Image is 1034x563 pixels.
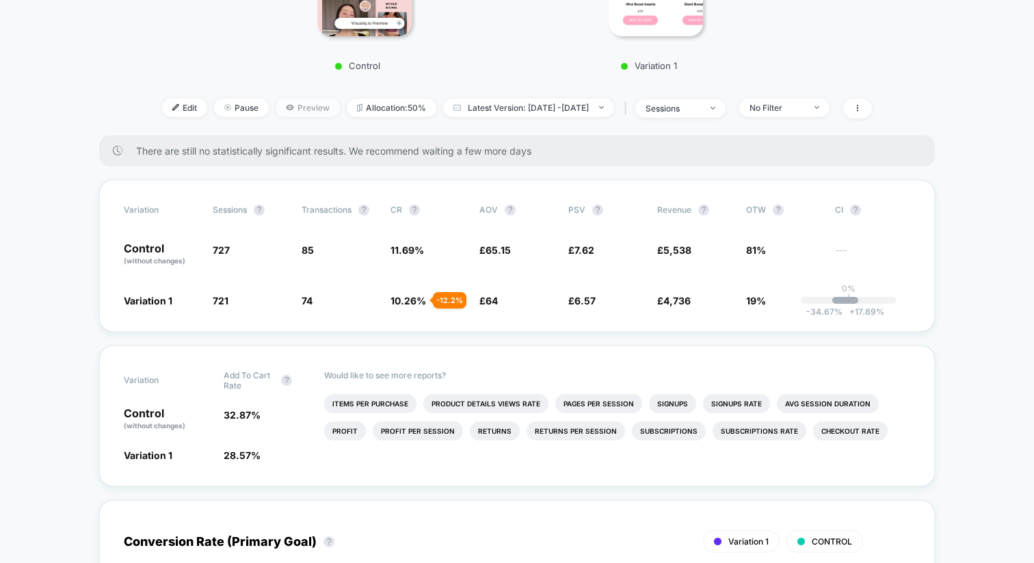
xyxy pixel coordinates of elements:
[124,243,199,266] p: Control
[568,244,594,256] span: £
[713,421,806,441] li: Subscriptions Rate
[849,306,855,317] span: +
[632,421,706,441] li: Subscriptions
[390,295,426,306] span: 10.26 %
[479,244,511,256] span: £
[479,295,498,306] span: £
[214,99,269,117] span: Pause
[746,244,766,256] span: 81%
[254,205,265,215] button: ?
[657,205,691,215] span: Revenue
[124,449,172,461] span: Variation 1
[574,295,596,306] span: 6.57
[703,394,770,413] li: Signups Rate
[124,421,185,430] span: (without changes)
[750,103,804,113] div: No Filter
[505,205,516,215] button: ?
[302,244,314,256] span: 85
[486,295,498,306] span: 64
[621,99,635,118] span: |
[649,394,696,413] li: Signups
[470,421,520,441] li: Returns
[390,205,402,215] span: CR
[646,103,700,114] div: sessions
[843,306,884,317] span: 17.89 %
[224,449,261,461] span: 28.57 %
[814,106,819,109] img: end
[124,257,185,265] span: (without changes)
[302,205,352,215] span: Transactions
[136,145,907,157] span: There are still no statistically significant results. We recommend waiting a few more days
[728,536,769,547] span: Variation 1
[358,205,369,215] button: ?
[124,408,210,431] p: Control
[835,205,910,215] span: CI
[213,244,230,256] span: 727
[806,306,843,317] span: -34.67 %
[213,295,228,306] span: 721
[281,375,292,386] button: ?
[124,295,172,306] span: Variation 1
[773,205,784,215] button: ?
[453,104,461,111] img: calendar
[224,104,231,111] img: end
[423,394,548,413] li: Product Details Views Rate
[162,99,207,117] span: Edit
[835,246,910,266] span: ---
[373,421,463,441] li: Profit Per Session
[486,244,511,256] span: 65.15
[663,244,691,256] span: 5,538
[555,394,642,413] li: Pages Per Session
[813,421,888,441] li: Checkout Rate
[409,205,420,215] button: ?
[433,292,466,309] div: - 12.2 %
[568,205,585,215] span: PSV
[124,205,199,215] span: Variation
[663,295,691,306] span: 4,736
[172,104,179,111] img: edit
[224,370,274,391] span: Add To Cart Rate
[443,99,614,117] span: Latest Version: [DATE] - [DATE]
[479,205,498,215] span: AOV
[527,421,625,441] li: Returns Per Session
[592,205,603,215] button: ?
[390,244,424,256] span: 11.69 %
[347,99,436,117] span: Allocation: 50%
[847,293,850,304] p: |
[812,536,852,547] span: CONTROL
[529,60,769,71] p: Variation 1
[657,244,691,256] span: £
[698,205,709,215] button: ?
[224,409,261,421] span: 32.87 %
[302,295,313,306] span: 74
[568,295,596,306] span: £
[324,394,416,413] li: Items Per Purchase
[777,394,879,413] li: Avg Session Duration
[213,205,247,215] span: Sessions
[711,107,715,109] img: end
[746,205,821,215] span: OTW
[599,106,604,109] img: end
[324,421,366,441] li: Profit
[238,60,477,71] p: Control
[276,99,340,117] span: Preview
[324,370,911,380] p: Would like to see more reports?
[657,295,691,306] span: £
[323,536,334,547] button: ?
[842,283,856,293] p: 0%
[357,104,362,112] img: rebalance
[746,295,766,306] span: 19%
[850,205,861,215] button: ?
[124,370,199,391] span: Variation
[574,244,594,256] span: 7.62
